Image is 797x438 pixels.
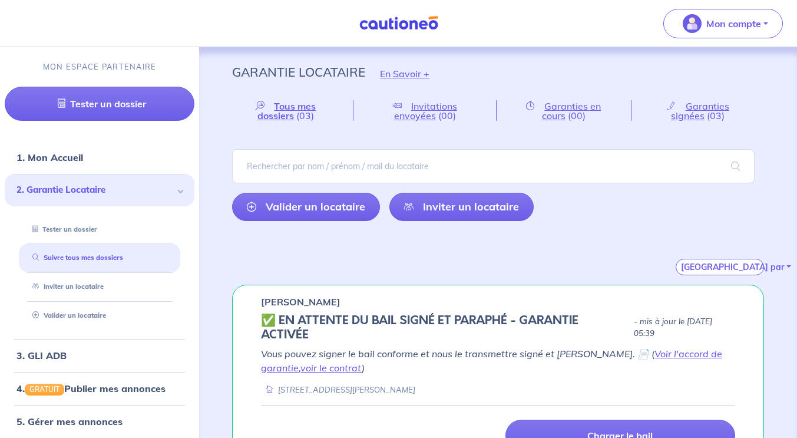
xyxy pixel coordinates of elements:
p: Mon compte [706,17,761,31]
input: Rechercher par nom / prénom / mail du locataire [232,149,755,183]
p: [PERSON_NAME] [261,295,340,309]
a: Inviter un locataire [389,193,534,221]
div: Tester un dossier [19,220,180,239]
a: Valider un locataire [232,193,380,221]
a: 5. Gérer mes annonces [16,416,123,427]
a: Suivre tous mes dossiers [28,253,123,262]
div: [STREET_ADDRESS][PERSON_NAME] [261,384,415,396]
a: Garanties signées(03) [631,100,764,121]
span: (00) [568,110,586,121]
p: MON ESPACE PARTENAIRE [43,61,157,73]
span: Invitations envoyées [394,100,458,121]
span: search [717,150,755,183]
span: Tous mes dossiers [257,100,316,121]
h5: ✅️️️ EN ATTENTE DU BAIL SIGNÉ ET PARAPHÉ - GARANTIE ACTIVÉE [261,314,629,342]
div: 5. Gérer mes annonces [5,410,194,433]
p: Garantie Locataire [232,61,365,83]
a: 1. Mon Accueil [16,152,83,163]
a: 3. GLI ADB [16,350,67,361]
a: Tous mes dossiers(03) [232,100,353,121]
a: Tester un dossier [5,87,194,121]
em: Vous pouvez signer le bail conforme et nous le transmettre signé et [PERSON_NAME]. 📄 ( , ) [261,348,722,374]
div: state: CONTRACT-SIGNED, Context: FINISHED,IS-GL-CAUTION [261,314,735,342]
div: Valider un locataire [19,306,180,325]
div: Suivre tous mes dossiers [19,248,180,268]
span: Garanties signées [671,100,729,121]
a: Tester un dossier [28,225,97,233]
button: En Savoir + [365,57,444,91]
img: Cautioneo [355,16,443,31]
a: voir le contrat [300,362,362,374]
div: 1. Mon Accueil [5,146,194,169]
span: (03) [707,110,725,121]
button: [GEOGRAPHIC_DATA] par [676,259,764,275]
span: Garanties en cours [542,100,601,121]
div: 2. Garantie Locataire [5,174,194,206]
div: Inviter un locataire [19,277,180,297]
span: 2. Garantie Locataire [16,183,174,197]
a: Inviter un locataire [28,282,104,291]
p: - mis à jour le [DATE] 05:39 [634,316,735,340]
button: illu_account_valid_menu.svgMon compte [663,9,783,38]
span: (03) [296,110,314,121]
a: 4.GRATUITPublier mes annonces [16,383,166,394]
div: 4.GRATUITPublier mes annonces [5,377,194,400]
a: Invitations envoyées(00) [353,100,495,121]
span: (00) [438,110,456,121]
a: Valider un locataire [28,311,106,320]
img: illu_account_valid_menu.svg [683,14,702,33]
div: 3. GLI ADB [5,344,194,367]
a: Garanties en cours(00) [497,100,631,121]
